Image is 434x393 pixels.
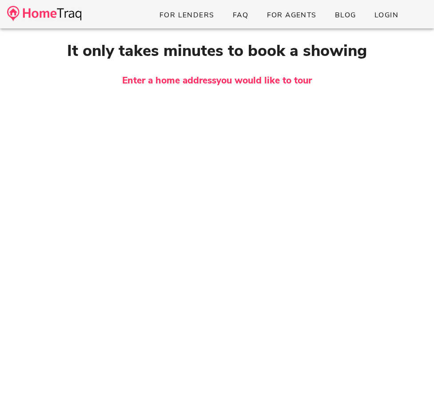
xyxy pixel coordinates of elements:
a: FAQ [225,7,256,23]
a: Login [367,7,406,23]
span: For Lenders [159,10,215,20]
span: FAQ [232,10,249,20]
img: desktop-logo.34a1112.png [7,6,81,21]
span: It only takes minutes to book a showing [67,40,367,62]
a: Blog [327,7,363,23]
span: you would like to tour [216,74,312,87]
h3: Enter a home address [23,74,412,88]
a: For Agents [259,7,323,23]
a: For Lenders [152,7,222,23]
span: For Agents [266,10,316,20]
span: Login [374,10,398,20]
span: Blog [334,10,356,20]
